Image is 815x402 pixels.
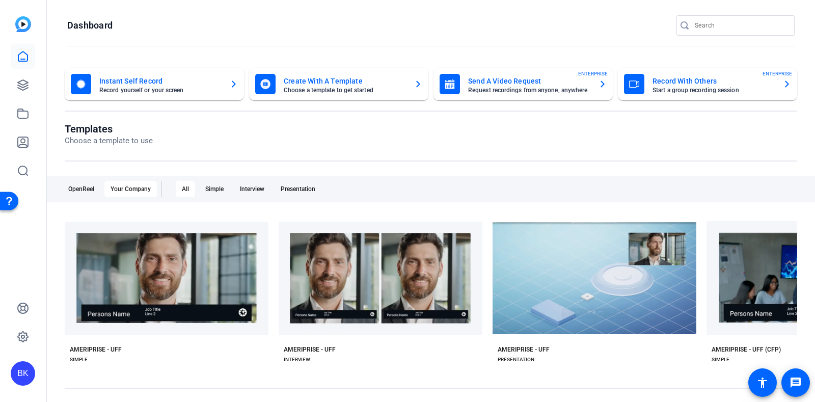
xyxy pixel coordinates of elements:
[756,377,769,389] mat-icon: accessibility
[104,181,157,197] div: Your Company
[249,68,428,100] button: Create With A TemplateChoose a template to get started
[99,75,222,87] mat-card-title: Instant Self Record
[433,68,613,100] button: Send A Video RequestRequest recordings from anyone, anywhereENTERPRISE
[15,16,31,32] img: blue-gradient.svg
[653,87,775,93] mat-card-subtitle: Start a group recording session
[695,19,786,32] input: Search
[284,75,406,87] mat-card-title: Create With A Template
[284,345,336,354] div: AMERIPRISE - UFF
[65,68,244,100] button: Instant Self RecordRecord yourself or your screen
[199,181,230,197] div: Simple
[284,356,310,364] div: INTERVIEW
[67,19,113,32] h1: Dashboard
[790,377,802,389] mat-icon: message
[618,68,797,100] button: Record With OthersStart a group recording sessionENTERPRISE
[653,75,775,87] mat-card-title: Record With Others
[65,135,153,147] p: Choose a template to use
[65,123,153,135] h1: Templates
[284,87,406,93] mat-card-subtitle: Choose a template to get started
[712,356,729,364] div: SIMPLE
[498,356,534,364] div: PRESENTATION
[578,70,608,77] span: ENTERPRISE
[176,181,195,197] div: All
[99,87,222,93] mat-card-subtitle: Record yourself or your screen
[468,87,590,93] mat-card-subtitle: Request recordings from anyone, anywhere
[70,345,122,354] div: AMERIPRISE - UFF
[234,181,270,197] div: Interview
[275,181,321,197] div: Presentation
[11,361,35,386] div: BK
[468,75,590,87] mat-card-title: Send A Video Request
[763,70,792,77] span: ENTERPRISE
[712,345,781,354] div: AMERIPRISE - UFF (CFP)
[62,181,100,197] div: OpenReel
[70,356,88,364] div: SIMPLE
[498,345,550,354] div: AMERIPRISE - UFF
